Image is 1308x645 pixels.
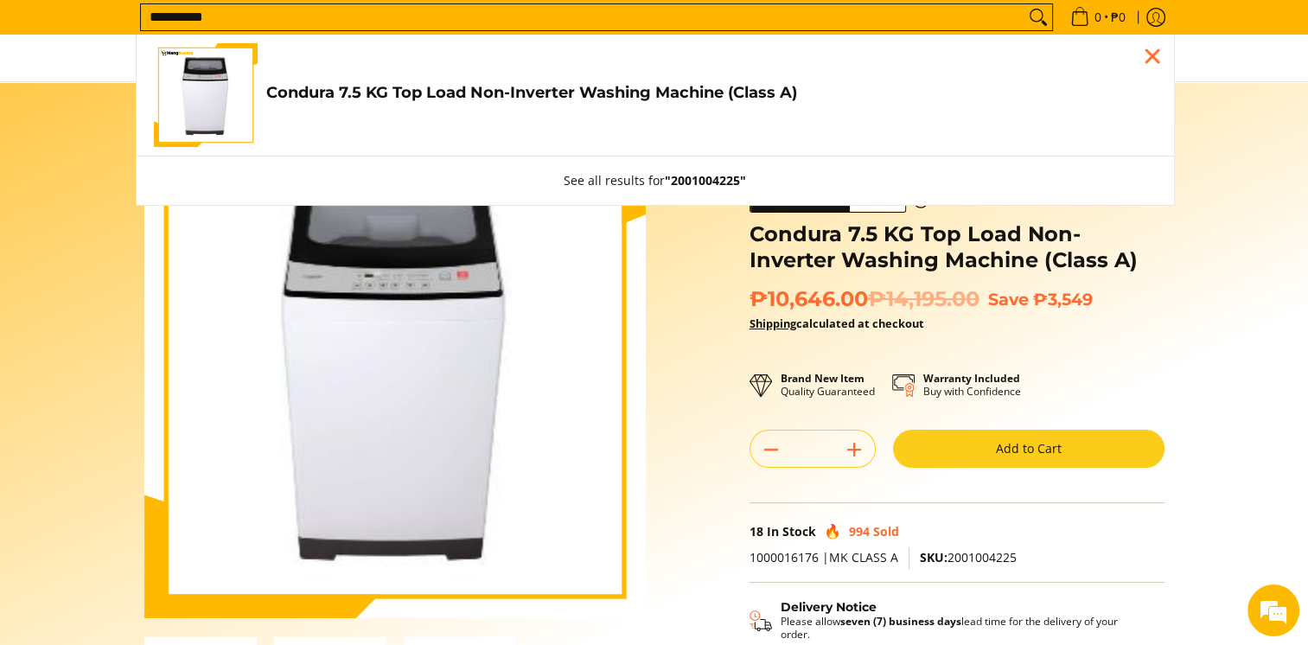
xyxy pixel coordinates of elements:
[1033,289,1093,310] span: ₱3,549
[1139,43,1165,69] div: Close pop up
[154,43,1157,147] a: condura-7.5kg-topload-non-inverter-washing-machine-class-c-full-view-mang-kosme Condura 7.5 KG To...
[873,523,899,540] span: Sold
[833,436,875,463] button: Add
[1065,8,1131,27] span: •
[893,430,1164,468] button: Add to Cart
[923,371,1020,386] strong: Warranty Included
[920,549,1017,565] span: 2001004225
[868,286,979,312] del: ₱14,195.00
[546,156,763,205] button: See all results for"2001004225"
[920,549,948,565] span: SKU:
[750,523,763,540] span: 18
[750,316,796,331] a: Shipping
[781,599,877,615] strong: Delivery Notice
[266,83,1157,103] h4: Condura 7.5 KG Top Load Non-Inverter Washing Machine (Class A)
[840,614,961,629] strong: seven (7) business days
[1092,11,1104,23] span: 0
[988,289,1029,310] span: Save
[750,221,1164,273] h1: Condura 7.5 KG Top Load Non-Inverter Washing Machine (Class A)
[1024,4,1052,30] button: Search
[781,615,1147,641] p: Please allow lead time for the delivery of your order.
[923,372,1021,398] p: Buy with Confidence
[750,600,1147,642] button: Shipping & Delivery
[160,117,629,618] img: condura-7.5kg-topload-non-inverter-washing-machine-class-c-full-view-mang-kosme
[750,436,792,463] button: Subtract
[665,172,746,188] strong: "2001004225"
[781,372,875,398] p: Quality Guaranteed
[767,523,816,540] span: In Stock
[750,316,924,331] strong: calculated at checkout
[750,549,898,565] span: 1000016176 |MK CLASS A
[781,371,865,386] strong: Brand New Item
[1108,11,1128,23] span: ₱0
[750,286,979,312] span: ₱10,646.00
[156,43,253,147] img: condura-7.5kg-topload-non-inverter-washing-machine-class-c-full-view-mang-kosme
[849,523,870,540] span: 994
